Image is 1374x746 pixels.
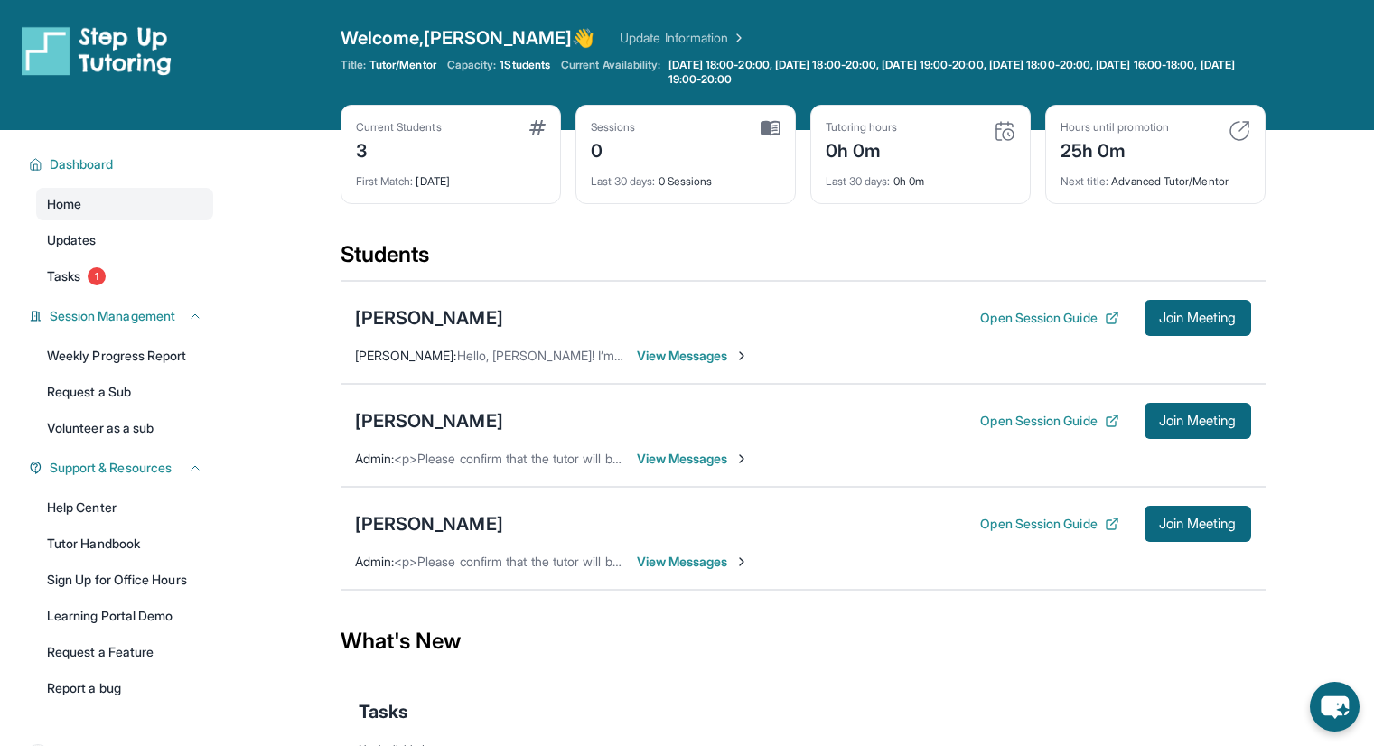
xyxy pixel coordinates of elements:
[1310,682,1360,732] button: chat-button
[47,231,97,249] span: Updates
[591,135,636,163] div: 0
[1159,312,1237,323] span: Join Meeting
[1061,174,1109,188] span: Next title :
[980,309,1118,327] button: Open Session Guide
[728,29,746,47] img: Chevron Right
[1159,415,1237,426] span: Join Meeting
[447,58,497,72] span: Capacity:
[36,412,213,444] a: Volunteer as a sub
[355,511,503,536] div: [PERSON_NAME]
[50,155,114,173] span: Dashboard
[356,120,442,135] div: Current Students
[341,240,1266,280] div: Students
[355,451,394,466] span: Admin :
[1159,518,1237,529] span: Join Meeting
[637,553,750,571] span: View Messages
[36,224,213,256] a: Updates
[1061,163,1250,189] div: Advanced Tutor/Mentor
[1061,120,1169,135] div: Hours until promotion
[341,25,595,51] span: Welcome, [PERSON_NAME] 👋
[591,174,656,188] span: Last 30 days :
[36,636,213,668] a: Request a Feature
[47,267,80,285] span: Tasks
[980,515,1118,533] button: Open Session Guide
[50,459,172,477] span: Support & Resources
[1145,300,1251,336] button: Join Meeting
[356,174,414,188] span: First Match :
[42,459,202,477] button: Support & Resources
[36,188,213,220] a: Home
[994,120,1015,142] img: card
[88,267,106,285] span: 1
[47,195,81,213] span: Home
[36,376,213,408] a: Request a Sub
[42,155,202,173] button: Dashboard
[355,554,394,569] span: Admin :
[50,307,175,325] span: Session Management
[637,450,750,468] span: View Messages
[761,120,780,136] img: card
[355,408,503,434] div: [PERSON_NAME]
[980,412,1118,430] button: Open Session Guide
[36,564,213,596] a: Sign Up for Office Hours
[22,25,172,76] img: logo
[356,135,442,163] div: 3
[668,58,1262,87] span: [DATE] 18:00-20:00, [DATE] 18:00-20:00, [DATE] 19:00-20:00, [DATE] 18:00-20:00, [DATE] 16:00-18:0...
[359,699,408,724] span: Tasks
[637,347,750,365] span: View Messages
[734,349,749,363] img: Chevron-Right
[356,163,546,189] div: [DATE]
[591,163,780,189] div: 0 Sessions
[826,135,898,163] div: 0h 0m
[620,29,746,47] a: Update Information
[734,555,749,569] img: Chevron-Right
[36,527,213,560] a: Tutor Handbook
[1229,120,1250,142] img: card
[36,600,213,632] a: Learning Portal Demo
[42,307,202,325] button: Session Management
[36,260,213,293] a: Tasks1
[826,163,1015,189] div: 0h 0m
[394,554,1046,569] span: <p>Please confirm that the tutor will be able to attend your first assigned meeting time before j...
[36,491,213,524] a: Help Center
[734,452,749,466] img: Chevron-Right
[826,174,891,188] span: Last 30 days :
[1145,403,1251,439] button: Join Meeting
[394,451,1046,466] span: <p>Please confirm that the tutor will be able to attend your first assigned meeting time before j...
[826,120,898,135] div: Tutoring hours
[591,120,636,135] div: Sessions
[341,58,366,72] span: Title:
[529,120,546,135] img: card
[341,601,1266,681] div: What's New
[369,58,436,72] span: Tutor/Mentor
[500,58,550,72] span: 1 Students
[1061,135,1169,163] div: 25h 0m
[36,340,213,372] a: Weekly Progress Report
[561,58,660,87] span: Current Availability:
[355,348,457,363] span: [PERSON_NAME] :
[36,672,213,704] a: Report a bug
[1145,506,1251,542] button: Join Meeting
[355,305,503,331] div: [PERSON_NAME]
[665,58,1266,87] a: [DATE] 18:00-20:00, [DATE] 18:00-20:00, [DATE] 19:00-20:00, [DATE] 18:00-20:00, [DATE] 16:00-18:0...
